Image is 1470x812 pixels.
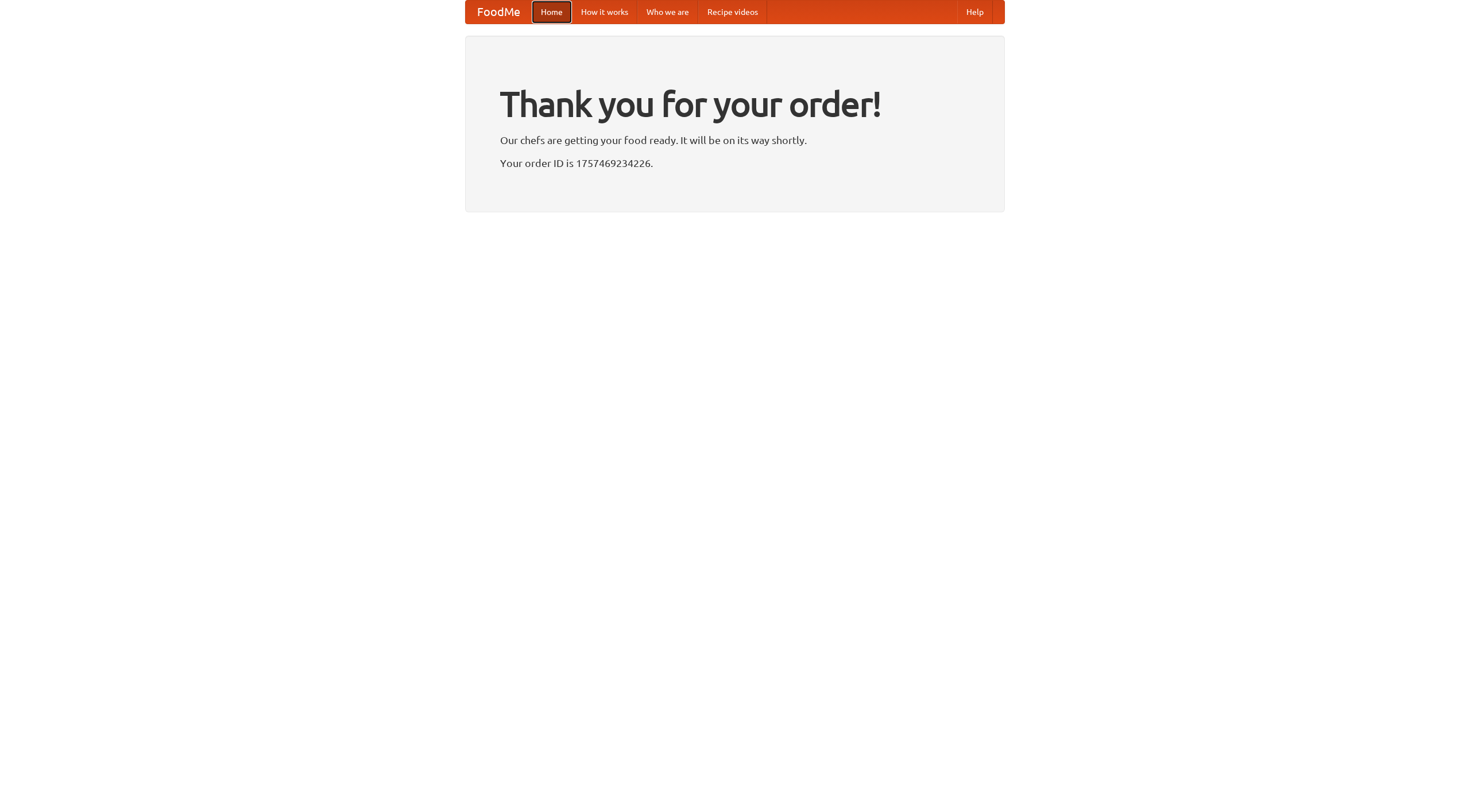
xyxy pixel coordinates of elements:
[532,1,572,24] a: Home
[466,1,532,24] a: FoodMe
[500,131,970,149] p: Our chefs are getting your food ready. It will be on its way shortly.
[637,1,698,24] a: Who we are
[500,154,970,172] p: Your order ID is 1757469234226.
[572,1,637,24] a: How it works
[500,76,970,131] h1: Thank you for your order!
[957,1,993,24] a: Help
[698,1,767,24] a: Recipe videos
